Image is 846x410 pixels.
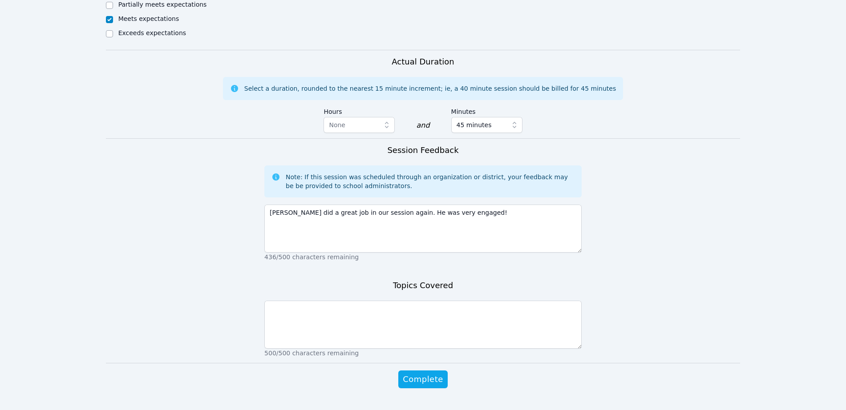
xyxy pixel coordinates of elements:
[286,173,575,190] div: Note: If this session was scheduled through an organization or district, your feedback may be be ...
[264,205,582,253] textarea: [PERSON_NAME] did a great job in our session again. He was very engaged!
[393,279,453,292] h3: Topics Covered
[403,373,443,386] span: Complete
[264,349,582,358] p: 500/500 characters remaining
[118,1,207,8] label: Partially meets expectations
[118,15,179,22] label: Meets expectations
[244,84,616,93] div: Select a duration, rounded to the nearest 15 minute increment; ie, a 40 minute session should be ...
[451,104,522,117] label: Minutes
[387,144,458,157] h3: Session Feedback
[329,121,345,129] span: None
[451,117,522,133] button: 45 minutes
[416,120,429,131] div: and
[398,370,447,388] button: Complete
[264,253,582,261] p: 436/500 characters remaining
[324,117,395,133] button: None
[118,29,186,36] label: Exceeds expectations
[392,56,454,68] h3: Actual Duration
[457,120,492,130] span: 45 minutes
[324,104,395,117] label: Hours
